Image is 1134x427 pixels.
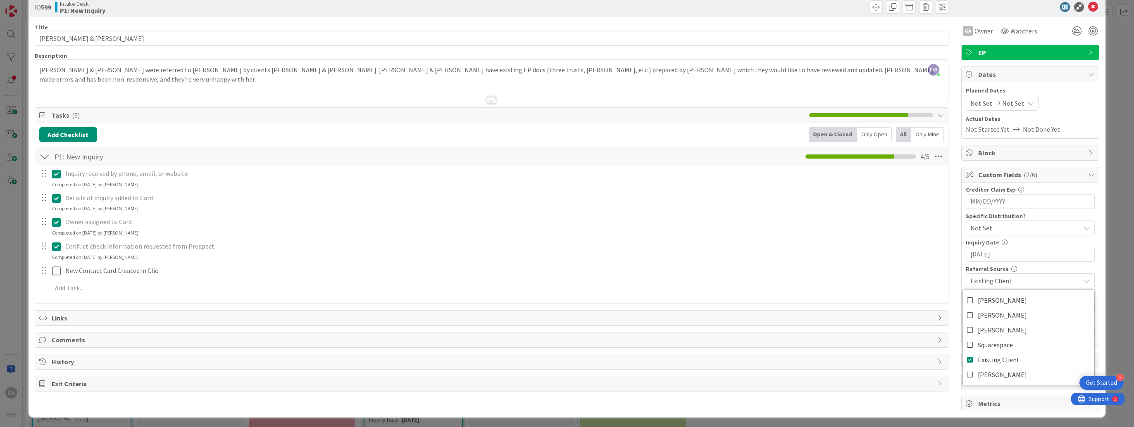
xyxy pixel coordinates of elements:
span: History [52,357,934,367]
a: Existing Client [963,352,1094,367]
span: ( 5 ) [72,111,80,119]
span: Actual Dates [966,115,1095,123]
span: Not Set [970,223,1080,233]
span: [PERSON_NAME] [978,368,1027,381]
input: MM/DD/YYYY [970,247,1090,261]
p: Owner assigned to Card [65,217,942,227]
span: EP [978,47,1084,57]
a: [PERSON_NAME] [963,367,1094,382]
a: [PERSON_NAME] [963,308,1094,323]
div: Only Open [857,127,892,142]
span: Not Started Yet [966,124,1010,134]
div: Open & Closed [809,127,857,142]
div: All [896,127,911,142]
span: GA [928,64,939,76]
div: Only Mine [911,127,944,142]
button: Add Checklist [39,127,97,142]
input: Add Checklist... [52,149,238,164]
span: Links [52,313,934,323]
span: Metrics [978,399,1084,408]
div: Completed on [DATE] by [PERSON_NAME] [52,205,138,212]
span: Comments [52,335,934,345]
p: [PERSON_NAME] & [PERSON_NAME] were referred to [PERSON_NAME] by clients [PERSON_NAME] & [PERSON_N... [39,65,944,84]
div: 3 [1116,374,1124,381]
p: Inquiry received by phone, email, or website [65,169,942,178]
input: MM/DD/YYYY [970,195,1090,209]
span: Block [978,148,1084,158]
span: Custom Fields [978,170,1084,180]
span: [PERSON_NAME] [978,324,1027,336]
label: Title [35,24,48,31]
div: Completed on [DATE] by [PERSON_NAME] [52,254,138,261]
span: Not Set [970,98,992,108]
span: Intake Desk [60,0,105,7]
p: Details of inquiry added to Card [65,193,942,203]
a: Squarespace [963,337,1094,352]
div: Completed on [DATE] by [PERSON_NAME] [52,181,138,188]
div: Inquiry Date [966,240,1095,245]
b: 599 [41,3,51,11]
span: Watchers [1010,26,1037,36]
p: Conflict check information requested from Prospect [65,242,942,251]
span: 4 / 5 [920,152,929,161]
span: Tasks [52,110,805,120]
span: Dates [978,69,1084,79]
span: ( 2/6 ) [1024,171,1037,179]
span: ID [35,2,51,12]
span: [PERSON_NAME] [978,294,1027,306]
a: [PERSON_NAME] [963,323,1094,337]
div: GA [963,26,973,36]
div: Creditor Claim Exp [966,187,1095,192]
span: Support [17,1,38,11]
span: Not Done Yet [1023,124,1060,134]
span: Existing Client [978,353,1020,366]
div: Referral Source [966,266,1095,272]
span: Squarespace [978,339,1013,351]
span: [PERSON_NAME] [978,309,1027,321]
span: Existing Client [970,276,1080,286]
p: New Contact Card Created in Clio [65,266,942,275]
a: [PERSON_NAME] [963,293,1094,308]
div: Completed on [DATE] by [PERSON_NAME] [52,229,138,237]
span: Planned Dates [966,86,1095,95]
div: 2 [43,3,45,10]
span: Owner [974,26,993,36]
input: type card name here... [35,31,949,46]
span: Exit Criteria [52,379,934,389]
div: Specific Distribution? [966,213,1095,219]
span: Not Set [1002,98,1024,108]
b: P1: New Inquiry [60,7,105,14]
span: Description [35,52,67,59]
div: Open Get Started checklist, remaining modules: 3 [1079,376,1124,390]
div: Get Started [1086,379,1117,387]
